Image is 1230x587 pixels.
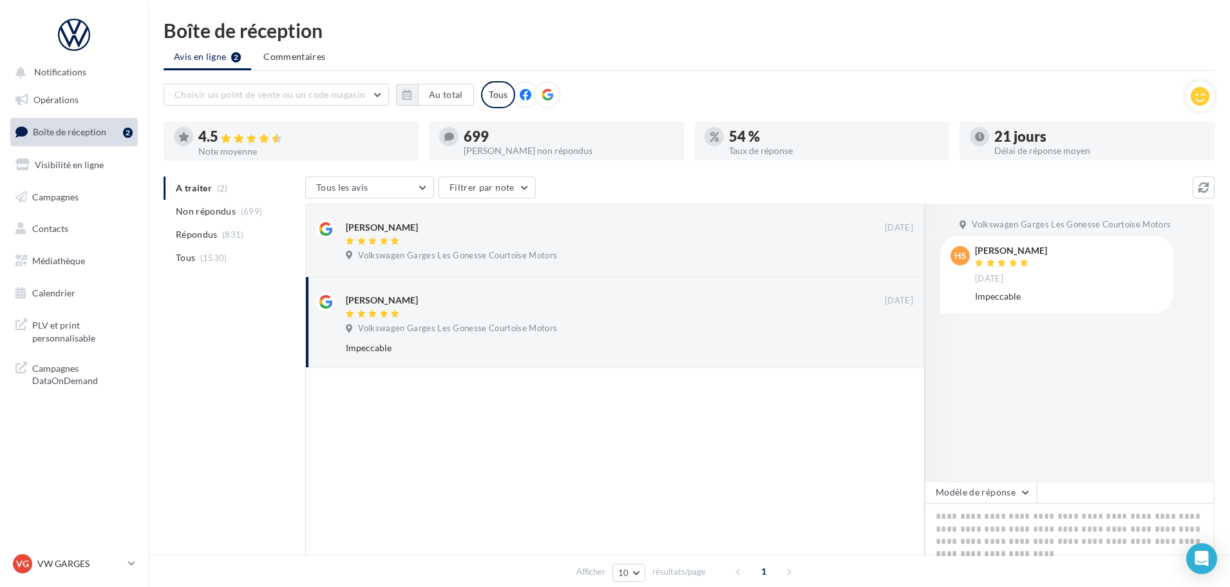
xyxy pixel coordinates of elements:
[164,21,1215,40] div: Boîte de réception
[241,206,263,217] span: (699)
[994,146,1204,155] div: Délai de réponse moyen
[358,250,557,262] span: Volkswagen Garges Les Gonesse Courtoise Motors
[32,255,85,266] span: Médiathèque
[200,253,227,263] span: (1530)
[8,86,140,113] a: Opérations
[975,273,1003,285] span: [DATE]
[35,159,104,170] span: Visibilité en ligne
[33,126,106,137] span: Boîte de réception
[32,191,79,202] span: Campagnes
[439,177,536,198] button: Filtrer par note
[652,566,706,578] span: résultats/page
[753,561,774,582] span: 1
[576,566,605,578] span: Afficher
[263,50,325,63] span: Commentaires
[8,215,140,242] a: Contacts
[396,84,474,106] button: Au total
[32,287,75,298] span: Calendrier
[975,246,1047,255] div: [PERSON_NAME]
[37,557,123,570] p: VW GARGES
[729,130,939,144] div: 54 %
[618,568,629,578] span: 10
[975,290,1163,303] div: Impeccable
[34,67,86,78] span: Notifications
[176,251,195,264] span: Tous
[8,151,140,178] a: Visibilité en ligne
[8,354,140,392] a: Campagnes DataOnDemand
[994,130,1204,144] div: 21 jours
[729,146,939,155] div: Taux de réponse
[164,84,389,106] button: Choisir un point de vente ou un code magasin
[8,118,140,146] a: Boîte de réception2
[358,323,557,334] span: Volkswagen Garges Les Gonesse Courtoise Motors
[198,130,408,144] div: 4.5
[175,89,365,100] span: Choisir un point de vente ou un code magasin
[612,564,645,582] button: 10
[222,229,244,240] span: (831)
[16,557,29,570] span: VG
[8,280,140,307] a: Calendrier
[32,360,133,387] span: Campagnes DataOnDemand
[8,247,140,274] a: Médiathèque
[176,205,236,218] span: Non répondus
[176,228,218,241] span: Répondus
[346,221,418,234] div: [PERSON_NAME]
[123,128,133,138] div: 2
[464,130,674,144] div: 699
[33,94,79,105] span: Opérations
[198,147,408,156] div: Note moyenne
[954,249,967,262] span: hs
[32,223,68,234] span: Contacts
[32,316,133,344] span: PLV et print personnalisable
[346,294,418,307] div: [PERSON_NAME]
[464,146,674,155] div: [PERSON_NAME] non répondus
[885,222,913,234] span: [DATE]
[10,552,138,576] a: VG VW GARGES
[8,311,140,349] a: PLV et print personnalisable
[305,177,434,198] button: Tous les avis
[346,342,829,354] div: Impeccable
[481,81,515,108] div: Tous
[972,219,1171,231] span: Volkswagen Garges Les Gonesse Courtoise Motors
[418,84,474,106] button: Au total
[1186,543,1217,574] div: Open Intercom Messenger
[8,184,140,211] a: Campagnes
[316,182,368,193] span: Tous les avis
[925,481,1037,503] button: Modèle de réponse
[885,295,913,307] span: [DATE]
